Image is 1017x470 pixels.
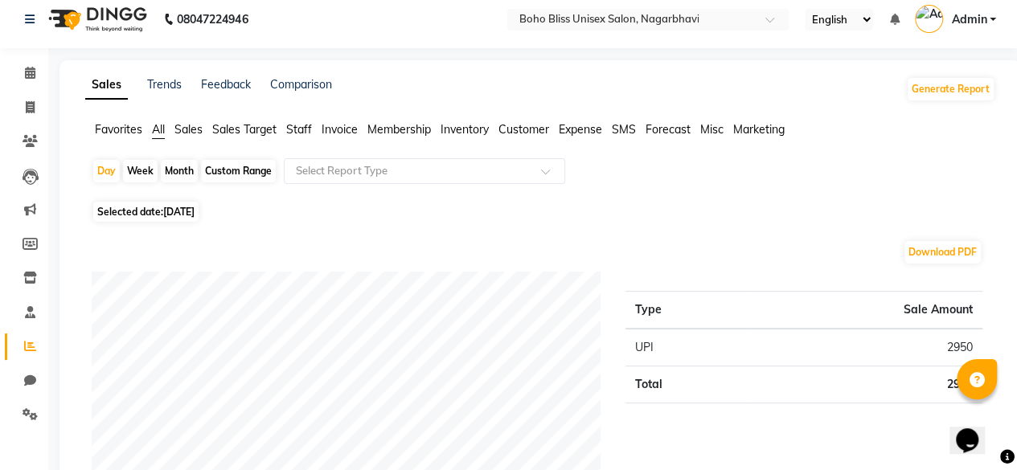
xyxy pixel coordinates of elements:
span: Expense [559,122,602,137]
span: Customer [498,122,549,137]
button: Generate Report [908,78,994,100]
div: Month [161,160,198,182]
span: Forecast [646,122,691,137]
div: Custom Range [201,160,276,182]
th: Sale Amount [748,292,982,329]
td: UPI [625,329,748,366]
span: Inventory [441,122,489,137]
span: Staff [286,122,312,137]
span: Sales [174,122,203,137]
div: Day [93,160,120,182]
td: Total [625,366,748,403]
div: Week [123,160,158,182]
span: Admin [951,11,986,28]
span: All [152,122,165,137]
span: Favorites [95,122,142,137]
td: 2950 [748,329,982,366]
span: Membership [367,122,431,137]
span: Sales Target [212,122,277,137]
span: Invoice [322,122,358,137]
a: Feedback [201,77,251,92]
span: Selected date: [93,202,199,222]
th: Type [625,292,748,329]
span: [DATE] [163,206,195,218]
td: 2950 [748,366,982,403]
a: Comparison [270,77,332,92]
img: Admin [915,5,943,33]
span: Misc [700,122,724,137]
a: Trends [147,77,182,92]
span: SMS [612,122,636,137]
a: Sales [85,71,128,100]
span: Marketing [733,122,785,137]
button: Download PDF [904,241,981,264]
iframe: chat widget [949,406,1001,454]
